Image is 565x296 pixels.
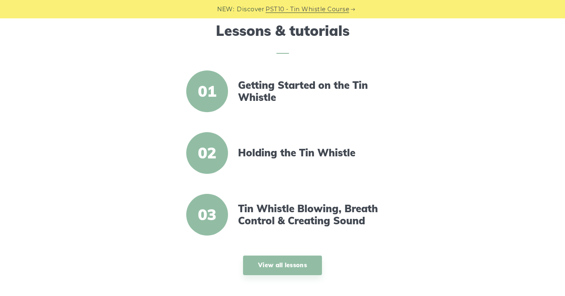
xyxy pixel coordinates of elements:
span: 02 [186,132,228,174]
a: View all lessons [243,256,322,275]
span: 03 [186,194,228,236]
a: Tin Whistle Blowing, Breath Control & Creating Sound [238,203,382,227]
a: Holding the Tin Whistle [238,147,382,159]
span: NEW: [217,5,234,14]
h2: Lessons & tutorials [47,23,518,54]
span: Discover [237,5,264,14]
a: Getting Started on the Tin Whistle [238,79,382,103]
span: 01 [186,70,228,112]
a: PST10 - Tin Whistle Course [266,5,349,14]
